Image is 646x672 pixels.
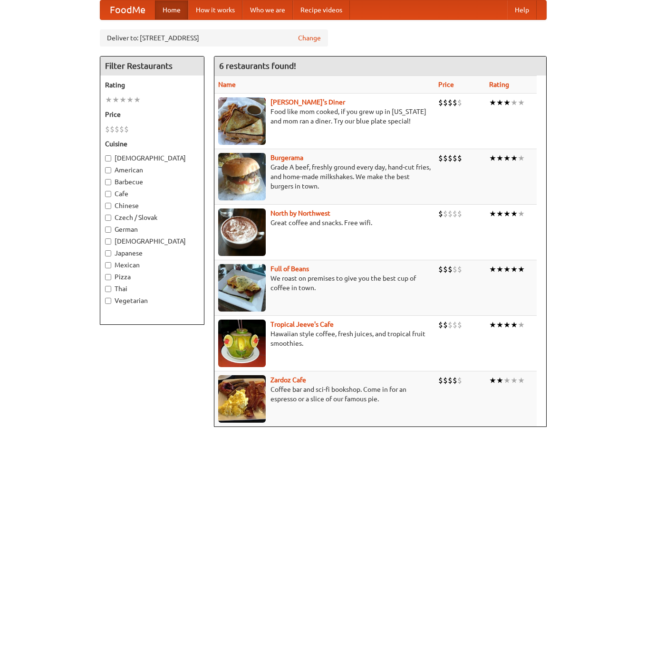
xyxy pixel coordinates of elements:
[270,154,303,161] a: Burgerama
[496,97,503,108] li: ★
[518,97,525,108] li: ★
[453,208,457,219] li: $
[218,107,431,126] p: Food like mom cooked, if you grew up in [US_STATE] and mom ran a diner. Try our blue plate special!
[438,208,443,219] li: $
[105,110,199,119] h5: Price
[270,209,330,217] b: North by Northwest
[105,213,199,222] label: Czech / Slovak
[503,375,511,386] li: ★
[443,264,448,274] li: $
[105,124,110,134] li: $
[489,264,496,274] li: ★
[115,124,119,134] li: $
[105,155,111,161] input: [DEMOGRAPHIC_DATA]
[489,208,496,219] li: ★
[134,95,141,105] li: ★
[218,208,266,256] img: north.jpg
[511,208,518,219] li: ★
[105,262,111,268] input: Mexican
[105,191,111,197] input: Cafe
[443,153,448,163] li: $
[496,375,503,386] li: ★
[443,208,448,219] li: $
[188,0,242,19] a: How it works
[448,264,453,274] li: $
[503,320,511,330] li: ★
[453,153,457,163] li: $
[105,296,199,305] label: Vegetarian
[453,375,457,386] li: $
[453,97,457,108] li: $
[438,97,443,108] li: $
[105,153,199,163] label: [DEMOGRAPHIC_DATA]
[518,153,525,163] li: ★
[105,177,199,187] label: Barbecue
[511,97,518,108] li: ★
[105,260,199,270] label: Mexican
[112,95,119,105] li: ★
[438,375,443,386] li: $
[218,97,266,145] img: sallys.jpg
[489,320,496,330] li: ★
[489,375,496,386] li: ★
[518,375,525,386] li: ★
[124,124,129,134] li: $
[443,320,448,330] li: $
[110,124,115,134] li: $
[105,284,199,293] label: Thai
[218,329,431,348] p: Hawaiian style coffee, fresh juices, and tropical fruit smoothies.
[489,97,496,108] li: ★
[105,179,111,185] input: Barbecue
[218,385,431,404] p: Coffee bar and sci-fi bookshop. Come in for an espresso or a slice of our famous pie.
[448,153,453,163] li: $
[443,97,448,108] li: $
[438,81,454,88] a: Price
[105,298,111,304] input: Vegetarian
[438,320,443,330] li: $
[443,375,448,386] li: $
[448,375,453,386] li: $
[105,215,111,221] input: Czech / Slovak
[448,208,453,219] li: $
[100,57,204,76] h4: Filter Restaurants
[218,218,431,227] p: Great coffee and snacks. Free wifi.
[496,153,503,163] li: ★
[105,225,199,234] label: German
[511,375,518,386] li: ★
[105,139,199,149] h5: Cuisine
[438,153,443,163] li: $
[489,81,509,88] a: Rating
[518,320,525,330] li: ★
[518,264,525,274] li: ★
[293,0,350,19] a: Recipe videos
[105,203,111,209] input: Chinese
[218,264,266,312] img: beans.jpg
[270,265,309,273] b: Full of Beans
[511,320,518,330] li: ★
[503,97,511,108] li: ★
[100,29,328,47] div: Deliver to: [STREET_ADDRESS]
[218,375,266,423] img: zardoz.jpg
[105,189,199,199] label: Cafe
[270,376,306,384] b: Zardoz Cafe
[489,153,496,163] li: ★
[119,95,126,105] li: ★
[457,153,462,163] li: $
[105,167,111,173] input: American
[496,264,503,274] li: ★
[105,201,199,210] label: Chinese
[218,320,266,367] img: jeeves.jpg
[105,165,199,175] label: American
[270,321,334,328] a: Tropical Jeeve's Cafe
[496,320,503,330] li: ★
[105,274,111,280] input: Pizza
[155,0,188,19] a: Home
[511,153,518,163] li: ★
[457,375,462,386] li: $
[242,0,293,19] a: Who we are
[503,264,511,274] li: ★
[105,80,199,90] h5: Rating
[105,95,112,105] li: ★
